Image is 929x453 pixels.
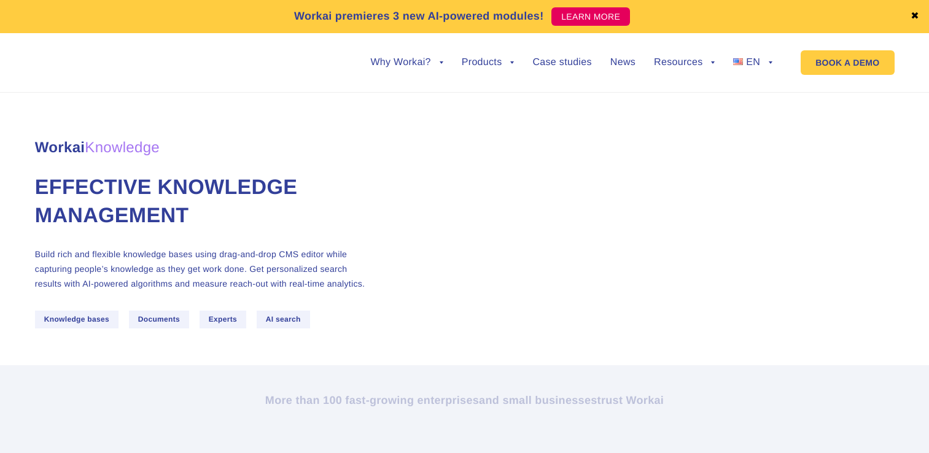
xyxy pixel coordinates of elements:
[294,8,544,25] p: Workai premieres 3 new AI-powered modules!
[911,12,919,21] a: ✖
[257,311,310,328] span: AI search
[200,311,246,328] span: Experts
[129,311,189,328] span: Documents
[124,393,806,408] h2: More than 100 fast-growing enterprises trust Workai
[462,58,515,68] a: Products
[551,7,630,26] a: LEARN MORE
[35,311,119,328] span: Knowledge bases
[85,139,160,156] em: Knowledge
[532,58,591,68] a: Case studies
[654,58,715,68] a: Resources
[35,174,373,230] h1: Effective knowledge management
[610,58,636,68] a: News
[746,57,760,68] span: EN
[479,394,597,406] i: and small businesses
[35,247,373,291] p: Build rich and flexible knowledge bases using drag-and-drop CMS editor while capturing people’s k...
[370,58,443,68] a: Why Workai?
[35,126,160,155] span: Workai
[801,50,894,75] a: BOOK A DEMO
